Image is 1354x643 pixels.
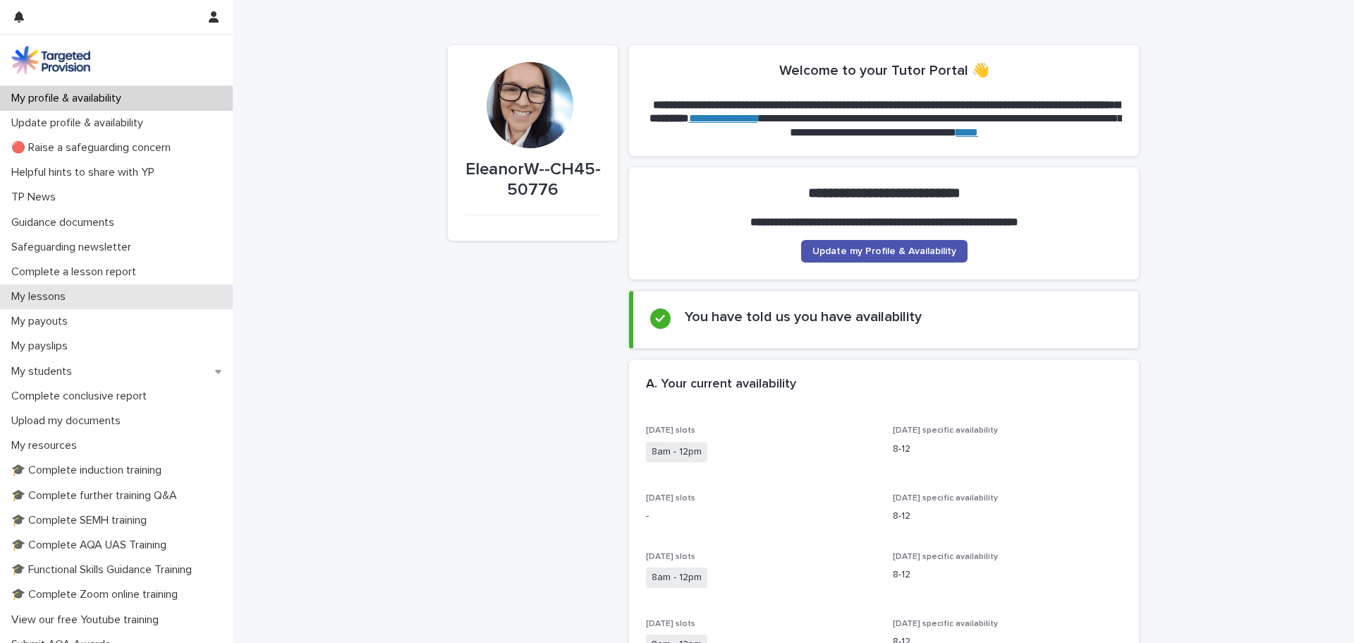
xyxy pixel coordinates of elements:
p: Complete conclusive report [6,390,158,403]
span: [DATE] specific availability [893,553,998,561]
p: EleanorW--CH45-50776 [465,160,601,200]
span: [DATE] slots [646,620,695,628]
h2: You have told us you have availability [685,308,922,325]
p: 🎓 Complete further training Q&A [6,489,188,503]
a: Update my Profile & Availability [801,240,968,263]
img: M5nRWzHhSzIhMunXDL62 [11,46,90,74]
span: [DATE] slots [646,494,695,503]
span: [DATE] slots [646,553,695,561]
span: [DATE] specific availability [893,620,998,628]
p: My payslips [6,339,79,353]
p: My payouts [6,315,79,328]
h2: Welcome to your Tutor Portal 👋 [779,62,989,79]
span: 8am - 12pm [646,567,707,588]
p: 🎓 Complete induction training [6,464,173,477]
p: Upload my documents [6,414,132,428]
p: 8-12 [893,567,1123,582]
p: 8-12 [893,509,1123,524]
p: 🎓 Functional Skills Guidance Training [6,563,203,577]
p: My profile & availability [6,92,133,105]
p: 🎓 Complete SEMH training [6,514,158,527]
h2: A. Your current availability [646,377,796,392]
p: 8-12 [893,442,1123,457]
span: Update my Profile & Availability [812,246,956,256]
p: TP News [6,191,67,204]
p: Safeguarding newsletter [6,241,142,254]
p: - [646,509,876,524]
span: 8am - 12pm [646,442,707,462]
p: View our free Youtube training [6,613,170,627]
p: Update profile & availability [6,116,154,130]
p: Complete a lesson report [6,265,147,279]
p: My students [6,365,83,378]
p: Guidance documents [6,216,126,229]
p: 🎓 Complete AQA UAS Training [6,539,178,552]
span: [DATE] specific availability [893,494,998,503]
p: My lessons [6,290,77,304]
p: My resources [6,439,88,452]
p: 🔴 Raise a safeguarding concern [6,141,182,155]
span: [DATE] specific availability [893,426,998,435]
span: [DATE] slots [646,426,695,435]
p: Helpful hints to share with YP [6,166,166,179]
p: 🎓 Complete Zoom online training [6,588,189,601]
